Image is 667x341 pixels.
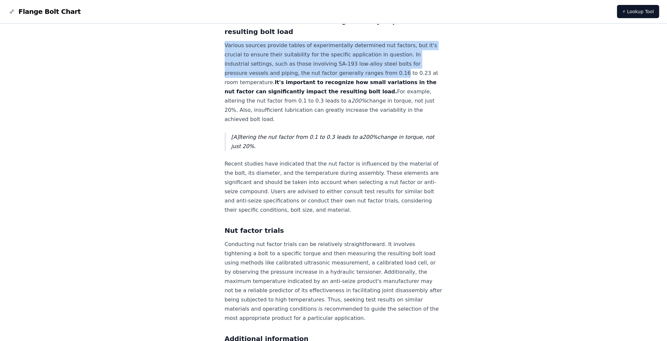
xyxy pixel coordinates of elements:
img: Flange Bolt Chart Logo [8,8,16,15]
em: 200% [362,134,377,140]
a: Flange Bolt Chart LogoFlange Bolt Chart [8,7,81,16]
p: Recent studies have indicated that the nut factor is influenced by the material of the bolt, its ... [225,159,443,215]
h3: Nut factor trials [225,225,443,236]
em: 200% [351,98,367,104]
p: Conducting nut factor trials can be relatively straightforward. It involves tightening a bolt to ... [225,240,443,323]
h3: Small variations in nut factor significantly impact resulting bolt load [225,16,443,37]
a: ⚡ Lookup Tool [617,5,659,18]
span: Flange Bolt Chart [18,7,81,16]
blockquote: [A]ltering the nut factor from 0.1 to 0.3 leads to a change in torque, not just 20%. [225,133,443,151]
strong: It's important to recognize how small variations in the nut factor can significantly impact the r... [225,79,436,95]
p: Various sources provide tables of experimentally determined nut factors, but it's crucial to ensu... [225,41,443,124]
